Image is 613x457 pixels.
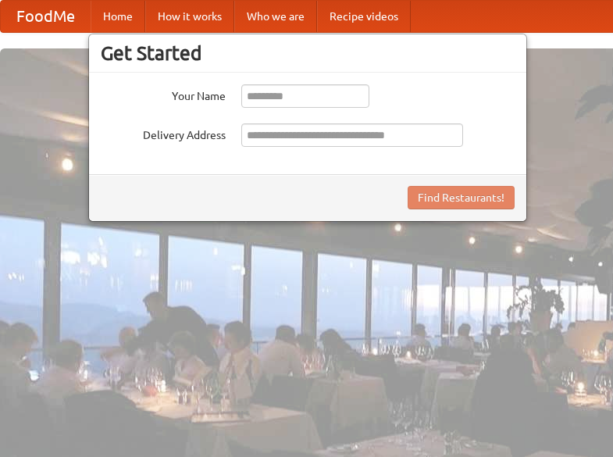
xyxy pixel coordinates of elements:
[101,123,226,143] label: Delivery Address
[91,1,145,32] a: Home
[101,41,515,65] h3: Get Started
[101,84,226,104] label: Your Name
[408,186,515,209] button: Find Restaurants!
[317,1,411,32] a: Recipe videos
[1,1,91,32] a: FoodMe
[234,1,317,32] a: Who we are
[145,1,234,32] a: How it works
